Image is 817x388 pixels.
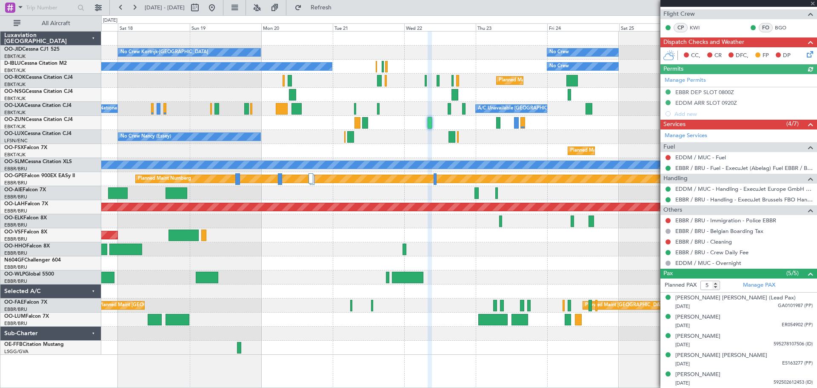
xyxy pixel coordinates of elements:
[675,238,732,245] a: EBBR / BRU - Cleaning
[4,342,23,347] span: OE-FFB
[783,52,791,60] span: DP
[674,23,688,32] div: CP
[4,300,47,305] a: OO-FAEFalcon 7X
[4,314,26,319] span: OO-LUM
[499,74,598,87] div: Planned Maint Kortrijk-[GEOGRAPHIC_DATA]
[570,144,669,157] div: Planned Maint Kortrijk-[GEOGRAPHIC_DATA]
[4,348,29,355] a: LSGG/GVA
[675,313,720,322] div: [PERSON_NAME]
[549,46,569,59] div: No Crew
[743,281,775,290] a: Manage PAX
[4,208,27,214] a: EBBR/BRU
[690,24,709,32] a: KWI
[4,117,26,122] span: OO-ZUN
[4,187,46,193] a: OO-AIEFalcon 7X
[4,180,27,186] a: EBBR/BRU
[675,342,690,348] span: [DATE]
[663,142,675,152] span: Fuel
[4,89,26,94] span: OO-NSG
[585,299,739,312] div: Planned Maint [GEOGRAPHIC_DATA] ([GEOGRAPHIC_DATA] National)
[675,371,720,379] div: [PERSON_NAME]
[4,258,24,263] span: N604GF
[675,332,720,341] div: [PERSON_NAME]
[774,341,813,348] span: 595278107506 (ID)
[675,217,776,224] a: EBBR / BRU - Immigration - Police EBBR
[4,300,24,305] span: OO-FAE
[675,164,813,172] a: EBBR / BRU - Fuel - ExecuJet (Abelag) Fuel EBBR / BRU
[675,303,690,310] span: [DATE]
[120,46,208,59] div: No Crew Kortrijk-[GEOGRAPHIC_DATA]
[663,37,744,47] span: Dispatch Checks and Weather
[4,47,22,52] span: OO-JID
[4,159,25,164] span: OO-SLM
[4,216,47,221] a: OO-ELKFalcon 8X
[4,244,50,249] a: OO-HHOFalcon 8X
[763,52,769,60] span: FP
[4,216,23,221] span: OO-ELK
[4,230,24,235] span: OO-VSF
[4,47,60,52] a: OO-JIDCessna CJ1 525
[4,236,27,242] a: EBBR/BRU
[9,17,92,30] button: All Aircraft
[675,154,726,161] a: EDDM / MUC - Fuel
[759,23,773,32] div: FO
[549,60,569,73] div: No Crew
[4,145,24,150] span: OO-FSX
[619,23,691,31] div: Sat 25
[4,250,27,256] a: EBBR/BRU
[4,201,48,207] a: OO-LAHFalcon 7X
[714,52,722,60] span: CR
[675,322,690,329] span: [DATE]
[4,320,27,327] a: EBBR/BRU
[665,132,707,140] a: Manage Services
[4,222,27,228] a: EBBR/BRU
[22,20,90,26] span: All Aircraft
[4,264,27,270] a: EBBR/BRU
[4,124,26,130] a: EBKT/KJK
[675,227,763,235] a: EBBR / BRU - Belgian Boarding Tax
[4,278,27,285] a: EBBR/BRU
[663,174,688,184] span: Handling
[4,61,67,66] a: D-IBLUCessna Citation M2
[4,152,26,158] a: EBKT/KJK
[4,53,26,60] a: EBKT/KJK
[118,23,189,31] div: Sat 18
[404,23,476,31] div: Wed 22
[4,75,73,80] a: OO-ROKCessna Citation CJ4
[663,9,695,19] span: Flight Crew
[663,120,686,129] span: Services
[786,119,799,128] span: (4/7)
[4,89,73,94] a: OO-NSGCessna Citation CJ4
[4,145,47,150] a: OO-FSXFalcon 7X
[663,269,673,279] span: Pax
[4,61,21,66] span: D-IBLU
[261,23,333,31] div: Mon 20
[4,95,26,102] a: EBKT/KJK
[4,131,71,136] a: OO-LUXCessna Citation CJ4
[291,1,342,14] button: Refresh
[675,185,813,193] a: EDDM / MUC - Handling - ExecuJet Europe GmbH EDDM / MUC
[675,196,813,203] a: EBBR / BRU - Handling - ExecuJet Brussels FBO Handling Abelag
[4,75,26,80] span: OO-ROK
[778,302,813,310] span: GA0101987 (PP)
[4,81,26,88] a: EBKT/KJK
[138,172,191,185] div: Planned Maint Nurnberg
[478,102,614,115] div: A/C Unavailable [GEOGRAPHIC_DATA]-[GEOGRAPHIC_DATA]
[4,342,64,347] a: OE-FFBCitation Mustang
[4,159,72,164] a: OO-SLMCessna Citation XLS
[4,173,75,178] a: OO-GPEFalcon 900EX EASy II
[675,249,748,256] a: EBBR / BRU - Crew Daily Fee
[675,380,690,386] span: [DATE]
[675,259,741,267] a: EDDM / MUC - Overnight
[691,52,700,60] span: CC,
[675,351,767,360] div: [PERSON_NAME] [PERSON_NAME]
[4,230,47,235] a: OO-VSFFalcon 8X
[786,269,799,278] span: (5/5)
[4,109,26,116] a: EBKT/KJK
[782,322,813,329] span: ER054902 (PP)
[120,130,171,143] div: No Crew Nancy (Essey)
[663,205,682,215] span: Others
[4,306,27,313] a: EBBR/BRU
[675,361,690,367] span: [DATE]
[782,360,813,367] span: ES163277 (PP)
